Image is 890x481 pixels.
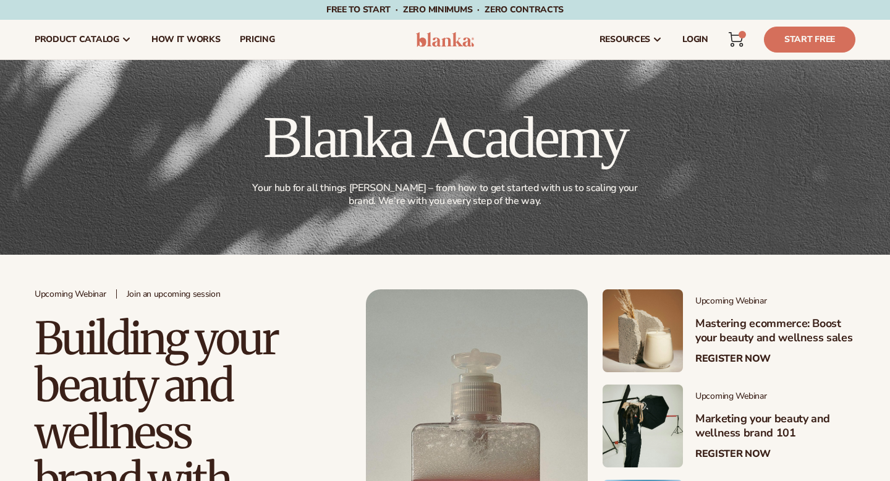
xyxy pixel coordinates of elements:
[151,35,221,45] span: How It Works
[230,20,284,59] a: pricing
[25,20,142,59] a: product catalog
[248,182,642,208] p: Your hub for all things [PERSON_NAME] – from how to get started with us to scaling your brand. We...
[326,4,564,15] span: Free to start · ZERO minimums · ZERO contracts
[695,317,855,346] h3: Mastering ecommerce: Boost your beauty and wellness sales
[695,353,771,365] a: Register Now
[600,35,650,45] span: resources
[245,108,645,167] h1: Blanka Academy
[695,296,855,307] span: Upcoming Webinar
[695,391,855,402] span: Upcoming Webinar
[695,448,771,460] a: Register Now
[127,289,221,300] span: Join an upcoming session
[240,35,274,45] span: pricing
[672,20,718,59] a: LOGIN
[590,20,672,59] a: resources
[695,412,855,441] h3: Marketing your beauty and wellness brand 101
[35,289,106,300] span: Upcoming Webinar
[35,35,119,45] span: product catalog
[764,27,855,53] a: Start Free
[682,35,708,45] span: LOGIN
[416,32,475,47] img: logo
[142,20,231,59] a: How It Works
